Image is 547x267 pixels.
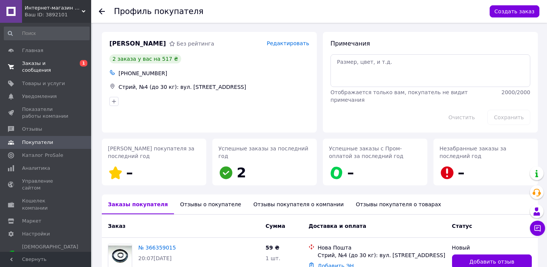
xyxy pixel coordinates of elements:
h1: Профиль покупателя [114,7,204,16]
span: Кошелек компании [22,197,70,211]
span: Примечания [330,40,370,47]
input: Поиск [4,27,90,40]
span: – [347,165,354,180]
span: 20:07[DATE] [138,255,172,261]
span: Показатели работы компании [22,106,70,120]
span: 2 [237,165,246,180]
span: Главная [22,47,43,54]
span: Незабранные заказы за последний год [439,145,506,159]
span: Сумма [266,223,285,229]
span: 2000 / 2000 [501,89,530,95]
span: Статус [452,223,472,229]
div: Вернуться назад [99,8,105,15]
span: – [126,165,133,180]
button: Чат с покупателем [530,221,545,236]
span: Каталог ProSale [22,152,63,159]
span: Маркет [22,218,41,224]
div: [PHONE_NUMBER] [117,68,311,79]
span: [PERSON_NAME] покупателя за последний год [108,145,194,159]
span: [PERSON_NAME] [109,39,166,48]
span: Заказ [108,223,125,229]
div: Нова Пошта [318,244,446,251]
span: [DEMOGRAPHIC_DATA] и счета [22,243,78,264]
div: Новый [452,244,532,251]
span: Успешные заказы за последний год [218,145,308,159]
div: Стрий, №4 (до 30 кг): вул. [STREET_ADDRESS] [117,82,311,92]
span: Настройки [22,231,50,237]
span: 1 шт. [266,255,280,261]
div: 2 заказа у вас на 517 ₴ [109,54,181,63]
span: Интернет-магазин запчастей на мотоблоки Save Motor [25,5,82,11]
span: Без рейтинга [177,41,214,47]
span: – [458,165,465,180]
div: Ваш ID: 3892101 [25,11,91,18]
span: Уведомления [22,93,57,100]
span: Успешные заказы с Пром-оплатой за последний год [329,145,403,159]
span: Редактировать [267,40,309,46]
div: Отзывы покупателя о товарах [350,194,447,214]
div: Отзывы о покупателе [174,194,247,214]
span: Отображается только вам, покупатель не видит примечания [330,89,468,103]
span: Товары и услуги [22,80,65,87]
span: Аналитика [22,165,50,172]
button: Создать заказ [490,5,539,17]
span: Управление сайтом [22,178,70,191]
a: № 366359015 [138,245,176,251]
span: Покупатели [22,139,53,146]
span: Добавить отзыв [470,258,514,265]
span: 59 ₴ [266,245,279,251]
div: Отзывы покупателя о компании [247,194,350,214]
div: Стрий, №4 (до 30 кг): вул. [STREET_ADDRESS] [318,251,446,259]
div: Заказы покупателя [102,194,174,214]
span: Доставка и оплата [308,223,366,229]
span: 1 [80,60,87,66]
span: Отзывы [22,126,42,133]
span: Заказы и сообщения [22,60,70,74]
